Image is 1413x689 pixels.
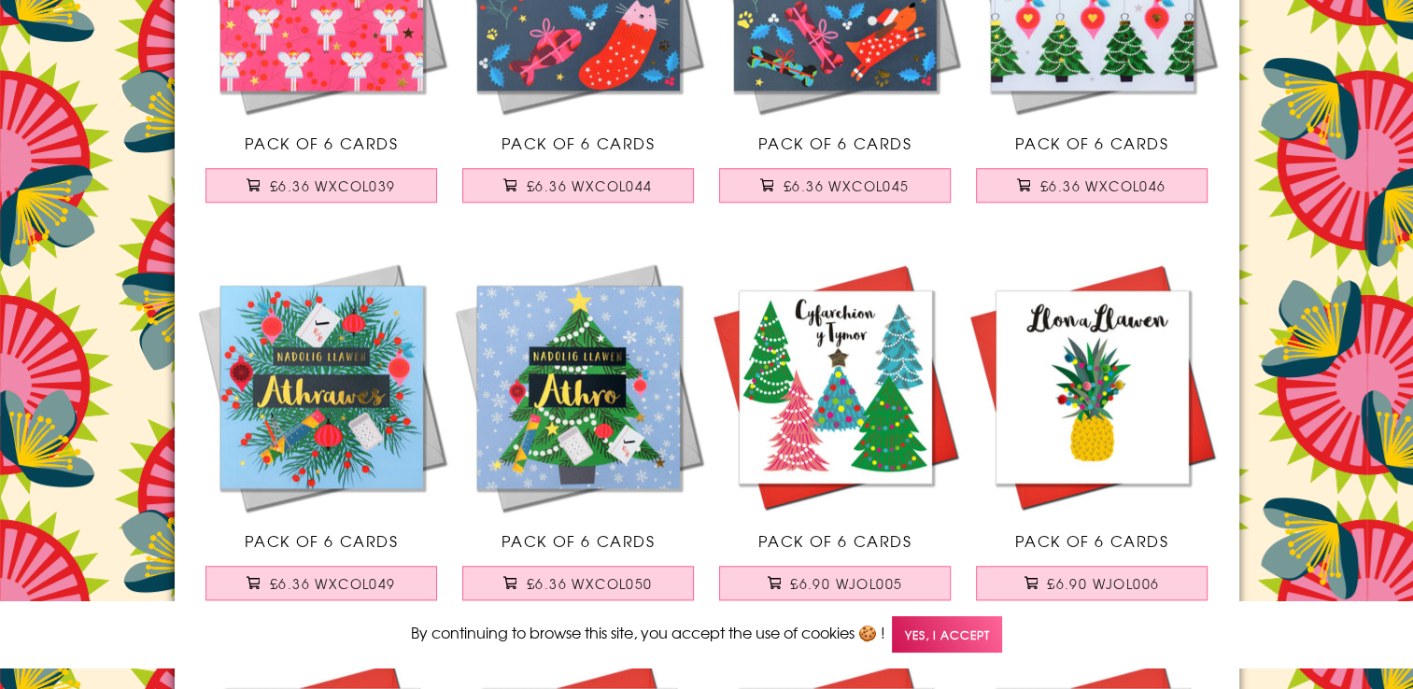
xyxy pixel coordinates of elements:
img: Welsh Christmas Card, Athrawes, Teacher Wreath, text foiled in shiny gold [193,259,450,515]
span: £6.36 WXCOL039 [270,176,396,195]
span: Pack of 6 Cards [502,132,656,154]
span: Yes, I accept [892,616,1002,653]
span: £6.90 WJOL005 [790,574,902,593]
button: £6.36 WXCOL045 [719,168,951,203]
button: £6.90 WJOL006 [976,566,1208,600]
button: £6.36 WXCOL044 [462,168,694,203]
span: Pack of 6 Cards [1015,132,1169,154]
span: Pack of 6 Cards [245,529,399,552]
button: £6.36 WXCOL039 [205,168,437,203]
span: £6.36 WXCOL050 [527,574,653,593]
span: £6.36 WXCOL045 [784,176,910,195]
span: Pack of 6 Cards [245,132,399,154]
img: Welsh Christmas Card, Nadolig Llawen, Pineapple, Embellished with Pompoms [964,259,1221,515]
span: £6.36 WXCOL046 [1040,176,1166,195]
span: £6.36 WXCOL044 [527,176,653,195]
button: £6.36 WXCOL049 [205,566,437,600]
span: £6.36 WXCOL049 [270,574,396,593]
button: £6.90 WJOL005 [719,566,951,600]
a: Welsh Christmas Card, Athro, Teacher, xmas Tree, text foiled in shiny gold Pack of 6 Cards £6.36 ... [450,259,707,619]
span: Pack of 6 Cards [502,529,656,552]
button: £6.36 WXCOL050 [462,566,694,600]
button: £6.36 WXCOL046 [976,168,1208,203]
a: Welsh Christmas Card, Nadolig Llawen, Christmas Trees, padded star embellished Pack of 6 Cards £6... [707,259,964,619]
a: Welsh Christmas Card, Nadolig Llawen, Pineapple, Embellished with Pompoms Pack of 6 Cards £6.90 W... [964,259,1221,619]
a: Welsh Christmas Card, Athrawes, Teacher Wreath, text foiled in shiny gold Pack of 6 Cards £6.36 W... [193,259,450,619]
span: Pack of 6 Cards [1015,529,1169,552]
img: Welsh Christmas Card, Athro, Teacher, xmas Tree, text foiled in shiny gold [450,259,707,515]
img: Welsh Christmas Card, Nadolig Llawen, Christmas Trees, padded star embellished [707,259,964,515]
span: £6.90 WJOL006 [1047,574,1159,593]
span: Pack of 6 Cards [758,529,912,552]
span: Pack of 6 Cards [758,132,912,154]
